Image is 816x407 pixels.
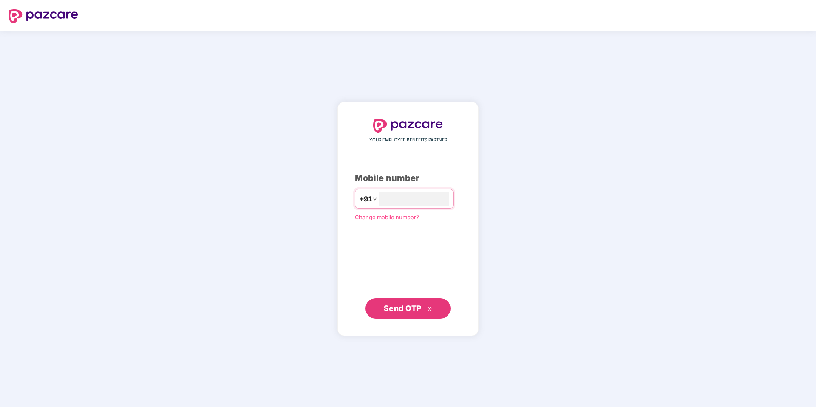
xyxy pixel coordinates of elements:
[369,137,447,144] span: YOUR EMPLOYEE BENEFITS PARTNER
[384,304,422,313] span: Send OTP
[355,214,419,220] a: Change mobile number?
[372,196,377,201] span: down
[427,306,433,312] span: double-right
[355,172,461,185] div: Mobile number
[365,298,451,319] button: Send OTPdouble-right
[359,194,372,204] span: +91
[373,119,443,133] img: logo
[9,9,78,23] img: logo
